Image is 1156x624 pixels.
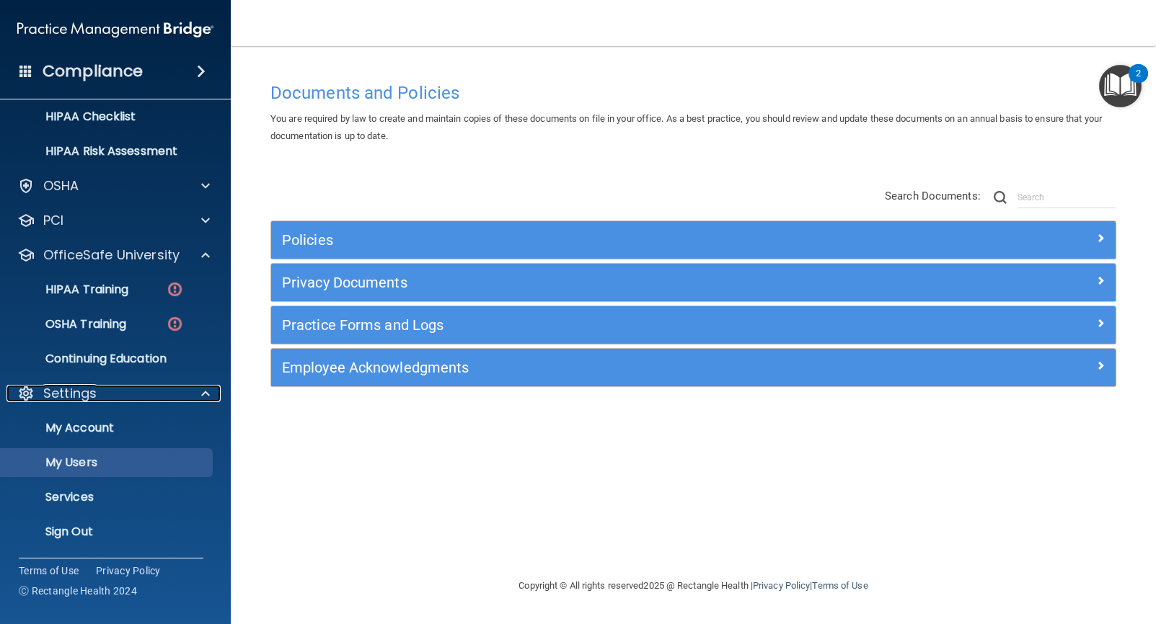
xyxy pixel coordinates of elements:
h4: Compliance [43,61,143,81]
p: HIPAA Checklist [9,110,206,124]
span: You are required by law to create and maintain copies of these documents on file in your office. ... [270,113,1102,141]
img: danger-circle.6113f641.png [166,315,184,333]
a: PCI [17,212,210,229]
a: Settings [17,385,210,402]
p: My Users [9,455,206,470]
a: Practice Forms and Logs [282,313,1105,336]
p: Sign Out [9,525,206,539]
p: My Account [9,421,206,435]
a: OfficeSafe University [17,246,210,264]
p: PCI [43,212,63,229]
a: OSHA [17,177,210,195]
p: Services [9,490,206,504]
span: Ⓒ Rectangle Health 2024 [19,584,137,598]
p: OSHA Training [9,317,126,331]
button: Open Resource Center, 2 new notifications [1099,65,1142,107]
a: Terms of Use [812,580,868,591]
a: Policies [282,228,1105,251]
a: Employee Acknowledgments [282,356,1105,379]
p: OfficeSafe University [43,246,180,264]
img: ic-search.3b580494.png [994,191,1007,204]
div: 2 [1136,73,1141,92]
p: HIPAA Training [9,282,128,297]
input: Search [1018,187,1116,208]
img: danger-circle.6113f641.png [166,280,184,298]
h5: Employee Acknowledgments [282,360,894,375]
h4: Documents and Policies [270,84,1116,102]
div: Copyright © All rights reserved 2025 @ Rectangle Health | | [431,563,957,609]
p: Settings [43,385,97,402]
a: Privacy Documents [282,271,1105,294]
a: Terms of Use [19,563,79,578]
span: Search Documents: [885,190,981,202]
p: Continuing Education [9,352,206,366]
h5: Privacy Documents [282,275,894,290]
p: HIPAA Risk Assessment [9,144,206,159]
a: Privacy Policy [96,563,161,578]
a: Privacy Policy [753,580,810,591]
p: OSHA [43,177,79,195]
h5: Policies [282,232,894,248]
h5: Practice Forms and Logs [282,317,894,333]
img: PMB logo [17,15,213,44]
